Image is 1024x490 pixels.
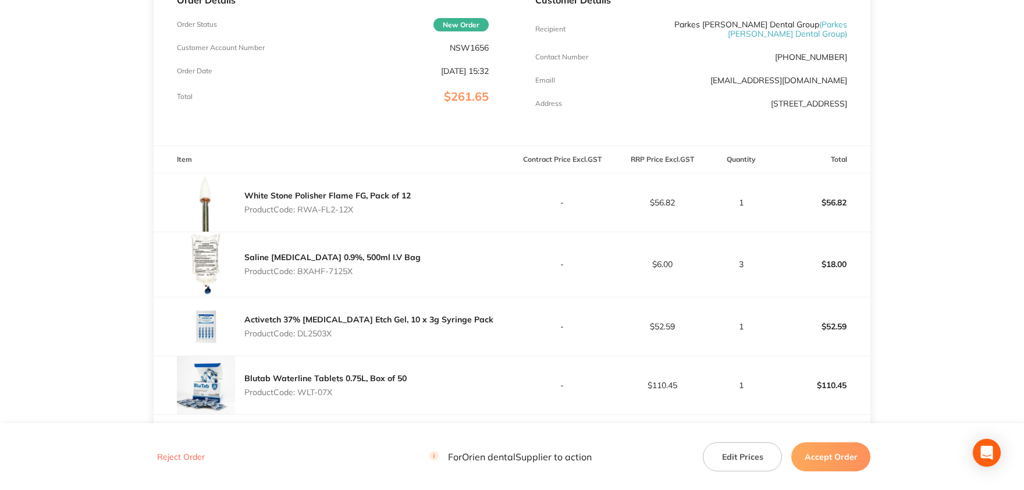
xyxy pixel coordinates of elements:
p: - [513,322,611,331]
th: RRP Price Excl. GST [612,146,712,173]
p: $56.82 [771,189,870,216]
img: cG5yc2c2aA [177,356,235,414]
p: 1 [713,198,770,207]
p: NSW1656 [450,43,489,52]
p: [PHONE_NUMBER] [775,52,847,62]
a: White Stone Polisher Flame FG, Pack of 12 [244,190,411,201]
a: Activetch 37% [MEDICAL_DATA] Etch Gel, 10 x 3g Syringe Pack [244,314,493,325]
button: Edit Prices [703,442,782,471]
th: Total [770,146,870,173]
img: OHM4anhhcA [177,232,235,297]
p: $52.59 [771,313,870,340]
p: Recipient [535,25,566,33]
p: [STREET_ADDRESS] [771,99,847,108]
span: $261.65 [444,89,489,104]
p: 1 [713,322,770,331]
p: Product Code: DL2503X [244,329,493,338]
p: Emaill [535,76,555,84]
p: Contact Number [535,53,588,61]
p: Total [177,93,193,101]
p: 1 [713,381,770,390]
p: $56.82 [613,198,712,207]
span: New Order [433,18,489,31]
button: Accept Order [791,442,870,471]
a: [EMAIL_ADDRESS][DOMAIN_NAME] [710,75,847,86]
p: - [513,381,611,390]
p: Customer Account Number [177,44,265,52]
td: Message: - [154,414,512,449]
img: emw0ZnBoeQ [177,173,235,232]
span: ( Parkes [PERSON_NAME] Dental Group ) [728,19,847,39]
a: Saline [MEDICAL_DATA] 0.9%, 500ml I.V Bag [244,252,421,262]
p: Order Date [177,67,212,75]
p: Address [535,100,562,108]
a: Blutab Waterline Tablets 0.75L, Box of 50 [244,373,407,384]
p: Order Status [177,20,217,29]
p: Product Code: RWA-FL2-12X [244,205,411,214]
th: Item [154,146,512,173]
p: $6.00 [613,260,712,269]
p: Product Code: BXAHF-7125X [244,267,421,276]
p: $110.45 [771,371,870,399]
p: Product Code: WLT-07X [244,388,407,397]
p: [DATE] 15:32 [441,66,489,76]
p: For Orien dental Supplier to action [429,451,592,462]
p: 3 [713,260,770,269]
th: Contract Price Excl. GST [512,146,612,173]
p: $18.00 [771,250,870,278]
p: $110.45 [613,381,712,390]
div: Open Intercom Messenger [973,439,1001,467]
p: Parkes [PERSON_NAME] Dental Group [639,20,847,38]
p: - [513,198,611,207]
button: Reject Order [154,452,208,462]
p: $52.59 [613,322,712,331]
th: Quantity [713,146,770,173]
img: aW5xODhueg [177,297,235,356]
p: - [513,260,611,269]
